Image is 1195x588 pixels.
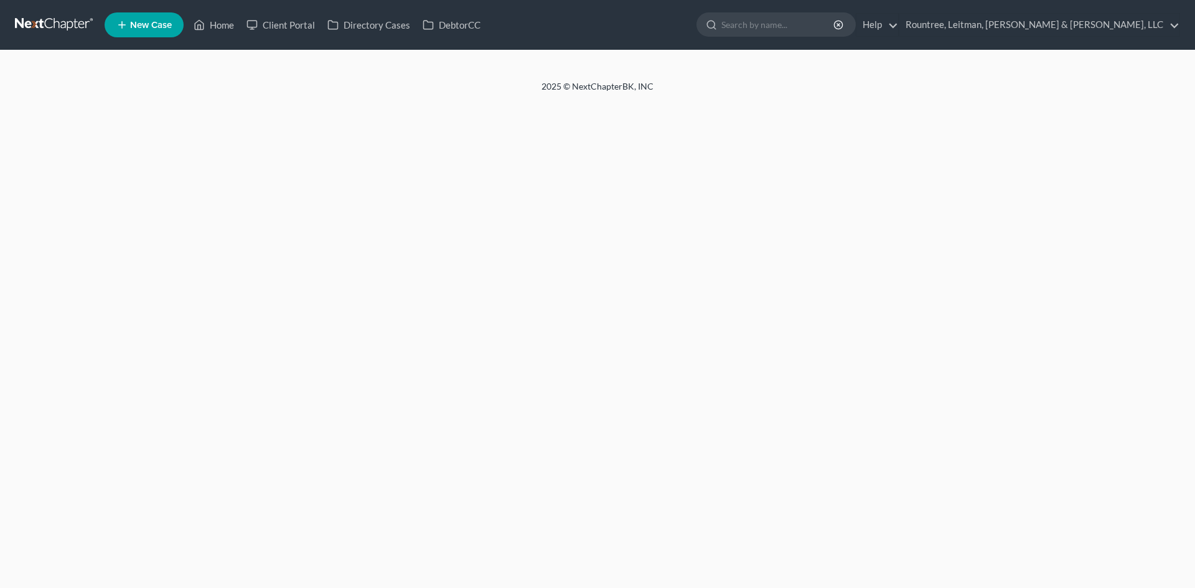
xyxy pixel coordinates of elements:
[416,14,487,36] a: DebtorCC
[243,80,952,103] div: 2025 © NextChapterBK, INC
[321,14,416,36] a: Directory Cases
[130,21,172,30] span: New Case
[856,14,898,36] a: Help
[187,14,240,36] a: Home
[899,14,1179,36] a: Rountree, Leitman, [PERSON_NAME] & [PERSON_NAME], LLC
[240,14,321,36] a: Client Portal
[721,13,835,36] input: Search by name...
